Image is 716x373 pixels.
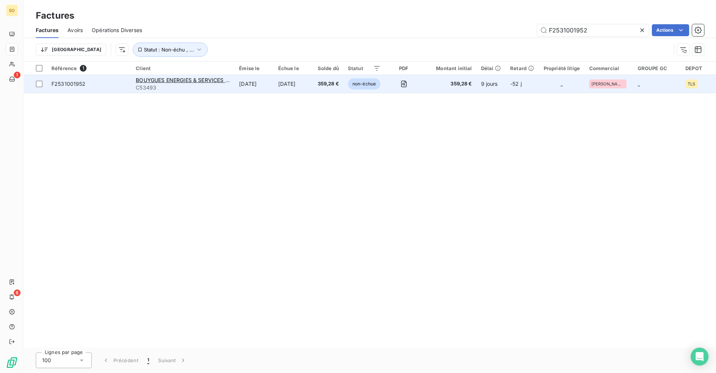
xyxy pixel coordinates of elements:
[235,75,273,93] td: [DATE]
[427,65,472,71] div: Montant initial
[348,78,380,90] span: non-échue
[136,65,230,71] div: Client
[143,352,154,368] button: 1
[589,65,629,71] div: Commercial
[560,81,563,87] span: _
[685,65,712,71] div: DEPOT
[317,65,339,71] div: Solde dû
[136,84,230,91] span: C53493
[147,357,149,364] span: 1
[154,352,191,368] button: Suivant
[6,357,18,369] img: Logo LeanPay
[390,65,417,71] div: PDF
[481,65,502,71] div: Délai
[42,357,51,364] span: 100
[543,65,580,71] div: Propriété litige
[6,4,18,16] div: SO
[92,26,142,34] span: Opérations Diverses
[133,43,208,57] button: Statut : Non-échu , ...
[14,72,21,78] span: 1
[427,80,472,88] span: 359,28 €
[688,82,695,86] span: TLS
[136,77,239,83] span: BOUYGUES ENERGIES & SERVICES 848X
[537,24,649,36] input: Rechercher
[477,75,506,93] td: 9 jours
[98,352,143,368] button: Précédent
[691,348,709,366] div: Open Intercom Messenger
[510,65,534,71] div: Retard
[67,26,83,34] span: Avoirs
[510,81,522,87] span: -52 j
[51,81,86,87] span: F2531001952
[14,289,21,296] span: 8
[274,75,313,93] td: [DATE]
[51,65,77,71] span: Référence
[317,80,339,88] span: 359,28 €
[239,65,269,71] div: Émise le
[36,44,106,56] button: [GEOGRAPHIC_DATA]
[638,65,677,71] div: GROUPE GC
[278,65,308,71] div: Échue le
[348,65,381,71] div: Statut
[80,65,87,72] span: 1
[36,26,59,34] span: Factures
[591,82,624,86] span: [PERSON_NAME]
[652,24,689,36] button: Actions
[638,81,640,87] span: _
[36,9,74,22] h3: Factures
[144,47,194,53] span: Statut : Non-échu , ...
